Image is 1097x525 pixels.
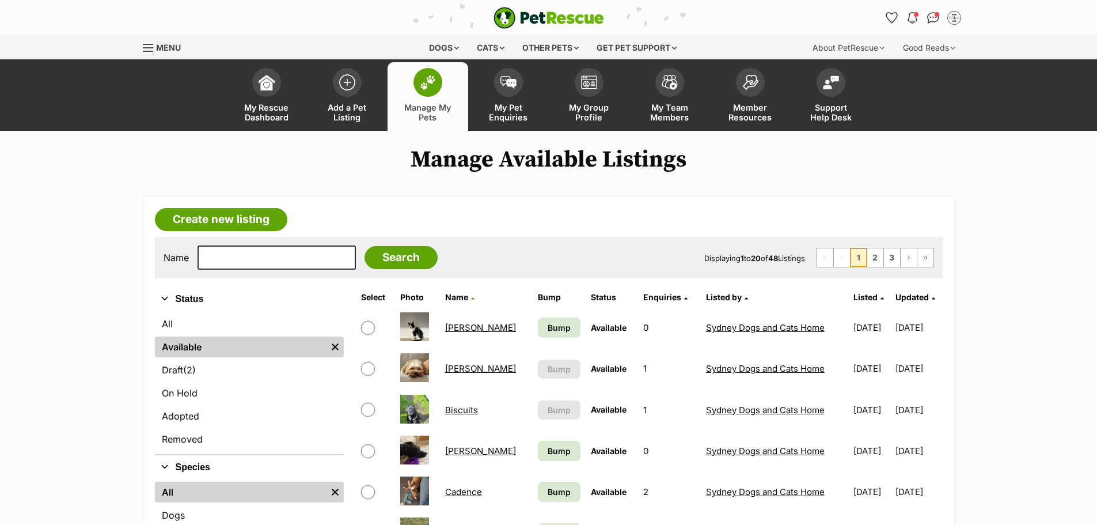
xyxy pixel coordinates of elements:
[849,308,894,348] td: [DATE]
[751,254,761,263] strong: 20
[445,322,516,333] a: [PERSON_NAME]
[155,208,287,231] a: Create new listing
[895,431,941,471] td: [DATE]
[706,322,825,333] a: Sydney Dogs and Cats Home
[548,404,571,416] span: Bump
[724,103,776,122] span: Member Resources
[884,248,900,267] a: Page 3
[548,363,571,375] span: Bump
[563,103,615,122] span: My Group Profile
[895,472,941,512] td: [DATE]
[805,103,857,122] span: Support Help Desk
[853,292,878,302] span: Listed
[895,349,941,388] td: [DATE]
[155,482,327,503] a: All
[945,9,963,27] button: My account
[445,363,516,374] a: [PERSON_NAME]
[469,36,513,59] div: Cats
[591,405,627,414] span: Available
[241,103,293,122] span: My Rescue Dashboard
[917,248,933,267] a: Last page
[548,486,571,498] span: Bump
[643,292,688,302] a: Enquiries
[538,482,580,502] a: Bump
[155,314,344,334] a: All
[307,62,388,131] a: Add a Pet Listing
[155,360,344,380] a: Draft
[581,75,597,89] img: group-profile-icon-3fa3cf56718a62981997c0bc7e787c4b2cf8bcc04b72c1350f741eb67cf2f40e.svg
[155,311,344,454] div: Status
[483,103,534,122] span: My Pet Enquiries
[155,429,344,450] a: Removed
[468,62,549,131] a: My Pet Enquiries
[895,390,941,430] td: [DATE]
[895,292,929,302] span: Updated
[494,7,604,29] a: PetRescue
[948,12,960,24] img: Sydney Dogs and Cats Home profile pic
[155,337,327,357] a: Available
[143,36,189,57] a: Menu
[549,62,629,131] a: My Group Profile
[183,363,196,377] span: (2)
[538,401,580,420] button: Bump
[927,12,939,24] img: chat-41dd97257d64d25036548639549fe6c8038ab92f7586957e7f3b1b290dea8141.svg
[895,308,941,348] td: [DATE]
[834,248,850,267] span: Previous page
[589,36,685,59] div: Get pet support
[155,383,344,403] a: On Hold
[396,288,439,307] th: Photo
[639,308,700,348] td: 0
[643,292,681,302] span: translation missing: en.admin.listings.index.attributes.enquiries
[639,431,700,471] td: 0
[851,248,867,267] span: Page 1
[155,460,344,475] button: Species
[639,472,700,512] td: 2
[591,446,627,456] span: Available
[883,9,963,27] ul: Account quick links
[327,337,344,357] a: Remove filter
[849,390,894,430] td: [DATE]
[742,74,758,90] img: member-resources-icon-8e73f808a243e03378d46382f2149f9095a855e16c252ad45f914b54edf8863c.svg
[823,75,839,89] img: help-desk-icon-fdf02630f3aa405de69fd3d07c3f3aa587a6932b1a1747fa1d2bba05be0121f9.svg
[908,12,917,24] img: notifications-46538b983faf8c2785f20acdc204bb7945ddae34d4c08c2a6579f10ce5e182be.svg
[388,62,468,131] a: Manage My Pets
[421,36,467,59] div: Dogs
[591,323,627,333] span: Available
[533,288,584,307] th: Bump
[445,292,468,302] span: Name
[586,288,637,307] th: Status
[420,75,436,90] img: manage-my-pets-icon-02211641906a0b7f246fdf0571729dbe1e7629f14944591b6c1af311fb30b64b.svg
[706,486,825,497] a: Sydney Dogs and Cats Home
[883,9,901,27] a: Favourites
[706,405,825,416] a: Sydney Dogs and Cats Home
[365,246,438,269] input: Search
[327,482,344,503] a: Remove filter
[895,36,963,59] div: Good Reads
[500,76,517,89] img: pet-enquiries-icon-7e3ad2cf08bfb03b45e93fb7055b45f3efa6380592205ae92323e6603595dc1f.svg
[849,349,894,388] td: [DATE]
[538,360,580,379] button: Bump
[155,292,344,307] button: Status
[321,103,373,122] span: Add a Pet Listing
[924,9,943,27] a: Conversations
[904,9,922,27] button: Notifications
[445,445,516,456] a: [PERSON_NAME]
[706,292,742,302] span: Listed by
[639,349,700,388] td: 1
[259,74,275,90] img: dashboard-icon-eb2f2d2d3e046f16d808141f083e7271f6b2e854fb5c12c21221c1fb7104beca.svg
[662,75,678,90] img: team-members-icon-5396bd8760b3fe7c0b43da4ab00e1e3bb1a5d9ba89233759b79545d2d3fc5d0d.svg
[849,472,894,512] td: [DATE]
[853,292,884,302] a: Listed
[791,62,871,131] a: Support Help Desk
[867,248,883,267] a: Page 2
[706,445,825,456] a: Sydney Dogs and Cats Home
[548,322,571,334] span: Bump
[591,487,627,497] span: Available
[817,248,833,267] span: First page
[629,62,710,131] a: My Team Members
[706,292,748,302] a: Listed by
[494,7,604,29] img: logo-e224e6f780fb5917bec1dbf3a21bbac754714ae5b6737aabdf751b685950b380.svg
[156,43,181,52] span: Menu
[901,248,917,267] a: Next page
[538,441,580,461] a: Bump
